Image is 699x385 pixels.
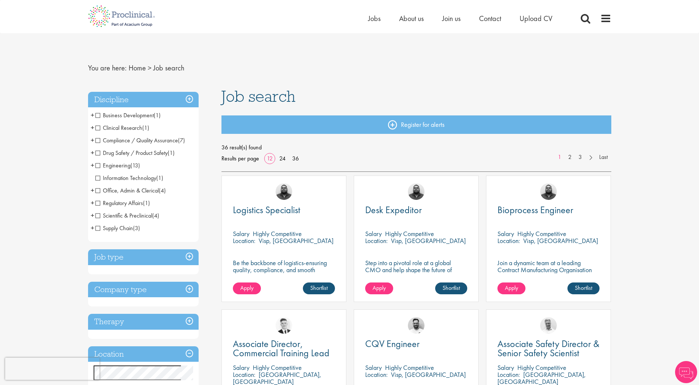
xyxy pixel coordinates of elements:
span: Location: [233,370,255,379]
span: About us [399,14,424,23]
span: Location: [233,236,255,245]
iframe: reCAPTCHA [5,358,99,380]
p: Highly Competitive [517,229,566,238]
span: Location: [497,236,520,245]
span: (1) [142,124,149,132]
span: Salary [497,363,514,372]
span: Location: [497,370,520,379]
span: Business Development [95,111,154,119]
span: Salary [497,229,514,238]
span: + [91,210,94,221]
span: (13) [130,162,140,169]
span: Results per page [221,153,259,164]
span: Salary [233,229,249,238]
div: Discipline [88,92,199,108]
span: Regulatory Affairs [95,199,143,207]
p: Highly Competitive [517,363,566,372]
span: Engineering [95,162,140,169]
h3: Location [88,346,199,362]
span: Compliance / Quality Assurance [95,136,185,144]
a: Associate Director, Commercial Training Lead [233,339,335,358]
span: Clinical Research [95,124,142,132]
p: Join a dynamic team at a leading Contract Manufacturing Organisation (CMO) and contribute to grou... [497,259,600,294]
img: Ashley Bennett [408,183,424,200]
span: Supply Chain [95,224,133,232]
span: Scientific & Preclinical [95,212,152,219]
span: > [148,63,151,73]
span: + [91,122,94,133]
a: 24 [277,155,288,162]
span: + [91,135,94,146]
span: (1) [156,174,163,182]
span: Scientific & Preclinical [95,212,159,219]
span: + [91,185,94,196]
a: Apply [365,282,393,294]
a: 12 [264,155,275,162]
a: Upload CV [520,14,552,23]
a: Last [595,153,611,162]
p: Be the backbone of logistics-ensuring quality, compliance, and smooth operations in a dynamic env... [233,259,335,280]
img: Chatbot [675,361,697,383]
h3: Company type [88,282,199,298]
span: Information Technology [95,174,163,182]
span: Supply Chain [95,224,140,232]
span: 36 result(s) found [221,142,611,153]
p: Highly Competitive [253,363,302,372]
a: Apply [233,282,261,294]
span: Regulatory Affairs [95,199,150,207]
span: Location: [365,370,388,379]
a: breadcrumb link [129,63,146,73]
span: Business Development [95,111,161,119]
p: Step into a pivotal role at a global CMO and help shape the future of healthcare. [365,259,467,280]
span: + [91,147,94,158]
img: Joshua Bye [540,317,557,334]
span: (4) [152,212,159,219]
span: Salary [233,363,249,372]
span: Office, Admin & Clerical [95,187,159,194]
span: (1) [154,111,161,119]
span: Apply [240,284,254,292]
a: Shortlist [303,282,335,294]
span: (4) [159,187,166,194]
span: Join us [442,14,461,23]
span: Job search [153,63,184,73]
a: Shortlist [435,282,467,294]
img: Ashley Bennett [540,183,557,200]
a: Logistics Specialist [233,205,335,215]
span: Apply [505,284,518,292]
a: Desk Expeditor [365,205,467,215]
span: You are here: [88,63,127,73]
p: Highly Competitive [253,229,302,238]
span: (3) [133,224,140,232]
span: Job search [221,86,296,106]
span: Drug Safety / Product Safety [95,149,175,157]
span: (7) [178,136,185,144]
a: Register for alerts [221,115,611,134]
span: Desk Expeditor [365,204,422,216]
span: Salary [365,363,382,372]
p: Visp, [GEOGRAPHIC_DATA] [259,236,333,245]
span: Drug Safety / Product Safety [95,149,168,157]
span: Location: [365,236,388,245]
a: 1 [554,153,565,162]
img: Ashley Bennett [276,183,292,200]
div: Job type [88,249,199,265]
span: + [91,222,94,233]
span: Information Technology [95,174,156,182]
span: Contact [479,14,501,23]
span: Clinical Research [95,124,149,132]
a: Apply [497,282,525,294]
a: Shortlist [567,282,600,294]
span: Bioprocess Engineer [497,204,573,216]
a: Associate Safety Director & Senior Safety Scientist [497,339,600,358]
a: 36 [290,155,301,162]
img: Nicolas Daniel [276,317,292,334]
a: 3 [575,153,586,162]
